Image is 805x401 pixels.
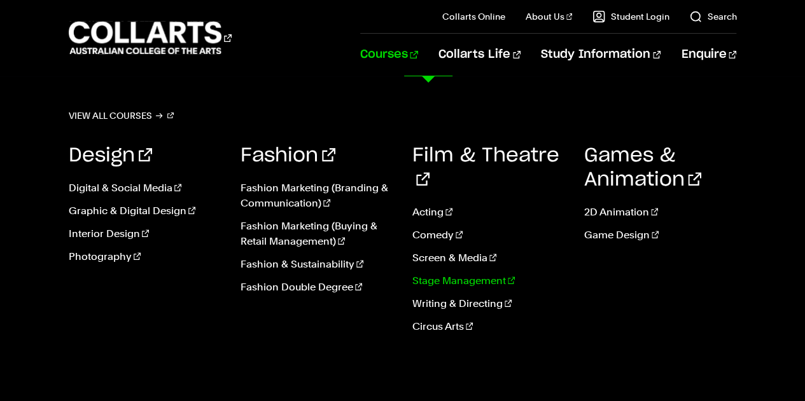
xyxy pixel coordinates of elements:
a: 2D Animation [584,205,736,220]
a: Film & Theatre [412,146,559,189]
a: Writing & Directing [412,296,565,311]
a: Study Information [541,34,661,76]
a: Circus Arts [412,319,565,334]
a: Courses [360,34,418,76]
a: About Us [526,10,573,23]
a: Acting [412,205,565,220]
a: Digital & Social Media [69,180,221,196]
a: Student Login [592,10,669,23]
a: Graphic & Digital Design [69,203,221,219]
a: View all courses [69,107,174,125]
a: Search [689,10,736,23]
a: Photography [69,249,221,264]
a: Fashion [241,146,335,165]
a: Fashion Marketing (Branding & Communication) [241,180,393,211]
a: Interior Design [69,226,221,241]
a: Comedy [412,228,565,243]
a: Design [69,146,152,165]
a: Collarts Life [438,34,521,76]
a: Fashion Marketing (Buying & Retail Management) [241,219,393,249]
a: Game Design [584,228,736,243]
a: Screen & Media [412,250,565,266]
a: Games & Animation [584,146,701,189]
a: Fashion Double Degree [241,280,393,295]
a: Stage Management [412,273,565,289]
a: Fashion & Sustainability [241,257,393,272]
a: Enquire [681,34,736,76]
a: Collarts Online [442,10,505,23]
div: Go to homepage [69,20,232,56]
